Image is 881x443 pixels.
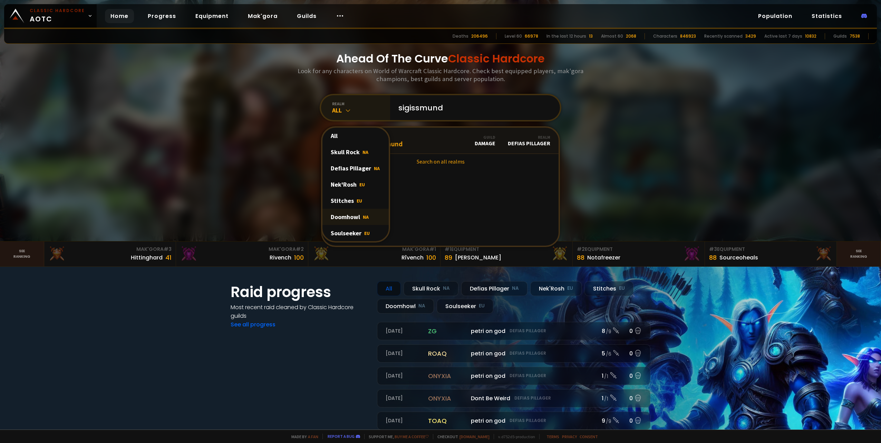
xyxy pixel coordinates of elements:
a: Mak'Gora#1Rîvench100 [308,242,440,266]
span: Support me, [364,434,429,439]
div: 206496 [471,33,488,39]
div: 66978 [525,33,538,39]
small: NA [443,285,450,292]
div: Guilds [833,33,847,39]
div: 89 [445,253,452,262]
a: Equipment [190,9,234,23]
span: NA [363,214,369,220]
small: EU [567,285,573,292]
div: Rivench [270,253,291,262]
div: 13 [589,33,593,39]
div: Recently scanned [704,33,743,39]
a: Mak'Gora#2Rivench100 [176,242,308,266]
div: Damage [475,135,495,147]
span: v. d752d5 - production [494,434,535,439]
span: Made by [287,434,318,439]
a: #2Equipment88Notafreezer [573,242,705,266]
input: Search a character... [394,95,552,120]
small: NA [512,285,519,292]
div: realm [332,101,390,106]
div: Doomhowl [322,209,389,225]
div: Soulseeker [437,299,493,314]
a: Mak'gora [242,9,283,23]
h1: Ahead Of The Curve [336,50,545,67]
div: Skull Rock [322,144,389,160]
a: Privacy [562,434,577,439]
h1: Raid progress [231,281,369,303]
h4: Most recent raid cleaned by Classic Hardcore guilds [231,303,369,320]
div: Stitches [584,281,633,296]
div: Defias Pillager [461,281,527,296]
span: NA [362,149,368,155]
a: Statistics [806,9,848,23]
div: In the last 12 hours [546,33,586,39]
a: Search on all realms [322,154,559,169]
a: Progress [142,9,182,23]
div: 88 [577,253,584,262]
div: Nek'Rosh [322,176,389,193]
div: [PERSON_NAME] [455,253,501,262]
div: 7538 [850,33,860,39]
div: Rîvench [401,253,424,262]
div: Equipment [709,246,833,253]
a: a fan [308,434,318,439]
span: EU [364,230,370,236]
div: Level 60 [505,33,522,39]
a: [DOMAIN_NAME] [459,434,490,439]
div: Mak'Gora [180,246,304,253]
a: #1Equipment89[PERSON_NAME] [440,242,573,266]
div: All [322,128,389,144]
div: Soulseeker [322,225,389,241]
a: Level53SigissmundGuildDamageRealmDefias Pillager [322,128,559,154]
div: 100 [294,253,304,262]
a: Classic HardcoreAOTC [4,4,97,28]
div: Realm [508,135,550,140]
div: Characters [653,33,677,39]
span: # 2 [577,246,585,253]
a: See all progress [231,321,275,328]
small: NA [418,303,425,309]
div: Defias Pillager [508,135,550,147]
a: Report a bug [328,434,355,439]
div: Mak'Gora [48,246,172,253]
div: Notafreezer [587,253,620,262]
div: 3429 [745,33,756,39]
span: Checkout [433,434,490,439]
span: AOTC [30,8,85,24]
a: Guilds [291,9,322,23]
div: Nek'Rosh [530,281,582,296]
small: EU [619,285,625,292]
a: Home [105,9,134,23]
span: # 1 [445,246,451,253]
a: Terms [546,434,559,439]
div: Hittinghard [131,253,163,262]
div: 10832 [805,33,816,39]
a: #3Equipment88Sourceoheals [705,242,837,266]
div: Doomhowl [377,299,434,314]
small: Classic Hardcore [30,8,85,14]
a: [DATE]onyxiaDont Be WeirdDefias Pillager1 /10 [377,389,650,407]
span: EU [357,198,362,204]
a: Seeranking [837,242,881,266]
div: 88 [709,253,717,262]
div: Almost 60 [601,33,623,39]
span: # 1 [429,246,436,253]
a: [DATE]onyxiapetri on godDefias Pillager1 /10 [377,367,650,385]
div: Active last 7 days [764,33,802,39]
span: NA [374,165,380,171]
div: Deaths [453,33,468,39]
div: 846923 [680,33,696,39]
span: # 3 [164,246,172,253]
small: EU [479,303,485,309]
div: Stitches [322,193,389,209]
div: Mak'Gora [312,246,436,253]
div: Sourceoheals [719,253,758,262]
span: # 2 [296,246,304,253]
a: [DATE]toaqpetri on godDefias Pillager9 /90 [377,412,650,430]
a: [DATE]roaqpetri on godDefias Pillager5 /60 [377,344,650,363]
span: # 3 [709,246,717,253]
div: All [332,106,390,114]
div: Equipment [577,246,700,253]
div: 100 [426,253,436,262]
a: Consent [580,434,598,439]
